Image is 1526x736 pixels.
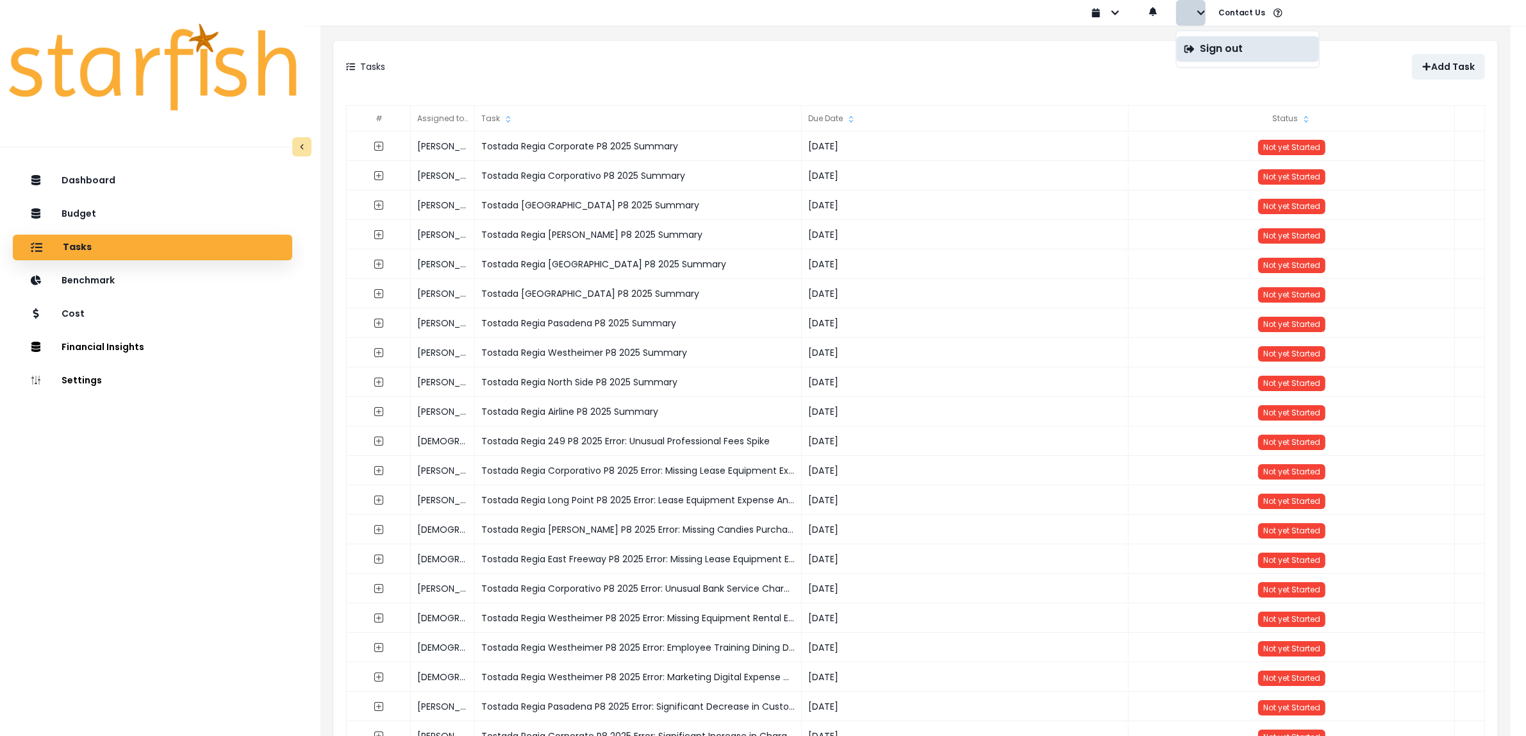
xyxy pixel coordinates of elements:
div: Tostada Regia Westheimer P8 2025 Error: Marketing Digital Expense Drop [475,662,802,692]
span: Not yet Started [1263,673,1320,683]
div: [PERSON_NAME] [411,456,475,485]
div: [DEMOGRAPHIC_DATA] [411,662,475,692]
svg: expand outline [374,613,384,623]
button: expand outline [367,548,390,571]
span: Not yet Started [1263,702,1320,713]
svg: expand outline [374,318,384,328]
svg: expand outline [374,259,384,269]
svg: expand outline [374,701,384,712]
div: [PERSON_NAME] [411,574,475,603]
div: [DEMOGRAPHIC_DATA] [411,603,475,633]
svg: expand outline [374,377,384,387]
div: [DATE] [802,161,1129,190]
svg: expand outline [374,200,384,210]
svg: expand outline [374,406,384,417]
button: expand outline [367,430,390,453]
button: Budget [13,201,292,227]
span: Not yet Started [1263,289,1320,300]
span: Not yet Started [1263,614,1320,624]
svg: expand outline [374,436,384,446]
svg: expand outline [374,230,384,240]
svg: expand outline [374,347,384,358]
button: Add Task [1412,54,1485,79]
div: Tostada Regia Pasadena P8 2025 Error: Significant Decrease in Customer Promo Online [475,692,802,721]
svg: expand outline [374,289,384,299]
div: # [347,106,411,131]
span: Not yet Started [1263,407,1320,418]
div: [PERSON_NAME] [411,367,475,397]
span: Not yet Started [1263,643,1320,654]
div: Tostada Regia Westheimer P8 2025 Error: Missing Equipment Rental Expense [475,603,802,633]
svg: expand outline [374,554,384,564]
div: [DATE] [802,692,1129,721]
div: Tostada Regia [PERSON_NAME] P8 2025 Summary [475,220,802,249]
div: Status [1129,106,1456,131]
button: Financial Insights [13,335,292,360]
div: [DEMOGRAPHIC_DATA] [411,515,475,544]
svg: sort [1301,114,1311,124]
p: Benchmark [62,275,115,286]
div: [PERSON_NAME] [411,338,475,367]
div: [PERSON_NAME] [411,308,475,338]
span: Not yet Started [1263,584,1320,595]
div: [PERSON_NAME] [411,190,475,220]
button: expand outline [367,135,390,158]
div: [PERSON_NAME] [411,131,475,161]
div: [DATE] [802,338,1129,367]
div: Tostada Regia Pasadena P8 2025 Summary [475,308,802,338]
svg: expand outline [374,495,384,505]
div: [PERSON_NAME] [411,220,475,249]
button: expand outline [367,489,390,512]
p: Cost [62,308,85,319]
div: [DATE] [802,367,1129,397]
button: expand outline [367,459,390,482]
div: [DATE] [802,633,1129,662]
div: Tostada Regia Corporativo P8 2025 Error: Unusual Bank Service Charges [475,574,802,603]
button: Dashboard [13,168,292,194]
svg: expand outline [374,524,384,535]
div: [PERSON_NAME] [411,161,475,190]
div: [DEMOGRAPHIC_DATA] [411,544,475,574]
button: expand outline [367,695,390,718]
div: Assigned to [411,106,475,131]
div: [DATE] [802,426,1129,456]
button: expand outline [367,164,390,187]
button: expand outline [367,371,390,394]
div: [PERSON_NAME] [411,397,475,426]
button: expand outline [367,577,390,600]
span: Not yet Started [1263,466,1320,477]
div: Tostada Regia [PERSON_NAME] P8 2025 Error: Missing Candies Purchases [475,515,802,544]
span: Not yet Started [1263,230,1320,241]
div: Task [475,106,802,131]
div: [DATE] [802,220,1129,249]
button: expand outline [367,194,390,217]
div: [DATE] [802,485,1129,515]
svg: sort [503,114,513,124]
div: [DATE] [802,456,1129,485]
svg: sort [467,114,477,124]
div: [DATE] [802,574,1129,603]
div: [DATE] [802,279,1129,308]
div: Tostada Regia Corporativo P8 2025 Summary [475,161,802,190]
div: Due Date [802,106,1129,131]
svg: expand outline [374,465,384,476]
span: Not yet Started [1263,142,1320,153]
span: Not yet Started [1263,201,1320,212]
span: Not yet Started [1263,260,1320,271]
span: Not yet Started [1263,555,1320,565]
p: Budget [62,208,96,219]
div: [DATE] [802,515,1129,544]
div: Tostada Regia Airline P8 2025 Summary [475,397,802,426]
p: Add Task [1431,62,1475,72]
button: expand outline [367,518,390,541]
svg: expand outline [374,141,384,151]
div: Tostada Regia North Side P8 2025 Summary [475,367,802,397]
div: Tostada Regia Corporate P8 2025 Summary [475,131,802,161]
span: Not yet Started [1263,496,1320,506]
div: Tostada [GEOGRAPHIC_DATA] P8 2025 Summary [475,279,802,308]
span: Not yet Started [1263,319,1320,330]
div: Tostada Regia [GEOGRAPHIC_DATA] P8 2025 Summary [475,249,802,279]
button: expand outline [367,665,390,689]
div: [DEMOGRAPHIC_DATA] [411,633,475,662]
button: expand outline [367,400,390,423]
